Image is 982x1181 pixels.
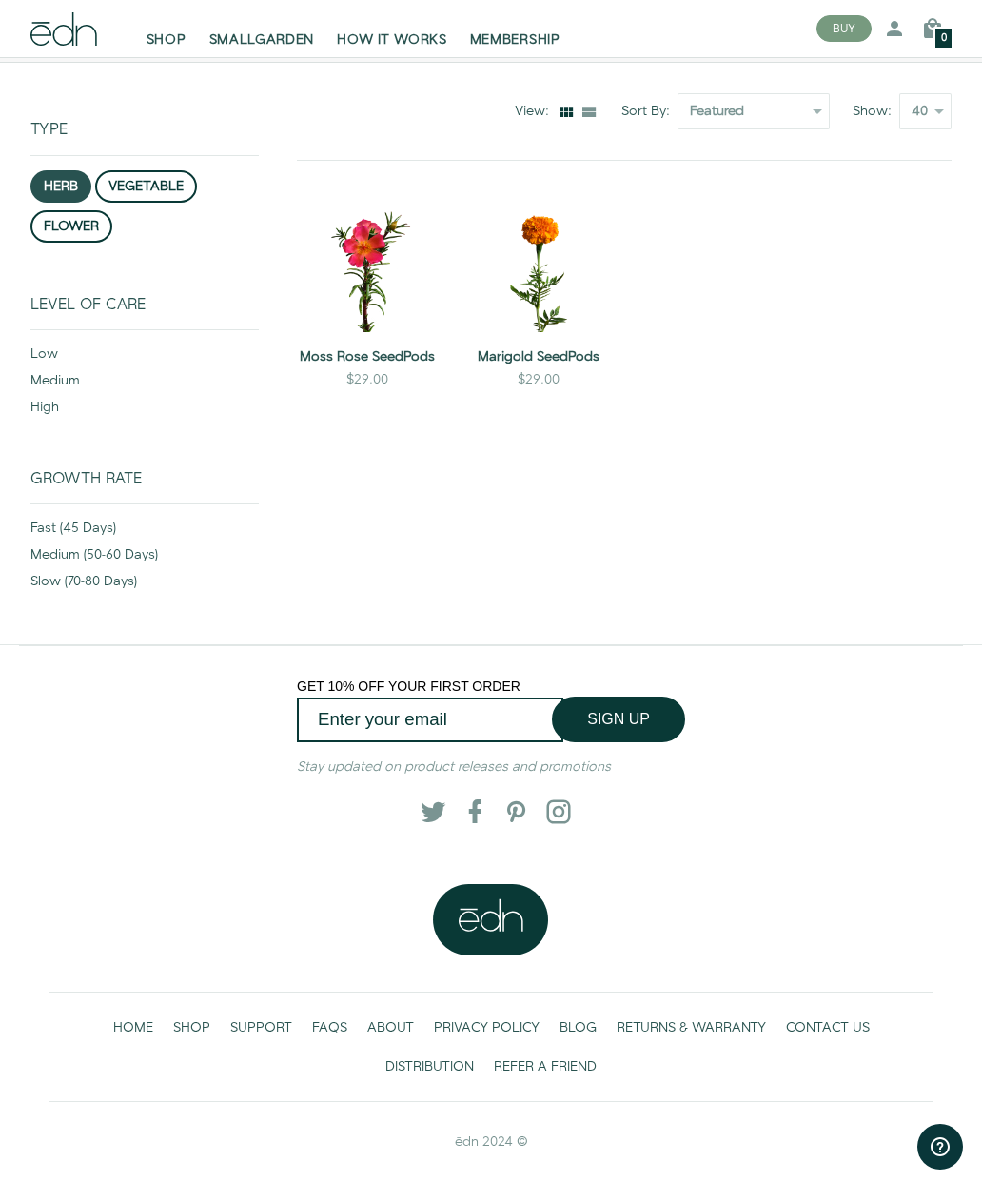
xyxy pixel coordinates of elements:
[337,30,446,49] span: HOW IT WORKS
[297,758,611,777] em: Stay updated on product releases and promotions
[434,1018,540,1037] span: PRIVACY POLICY
[312,1018,347,1037] span: FAQS
[230,1018,292,1037] span: SUPPORT
[552,697,685,742] button: SIGN UP
[941,33,947,44] span: 0
[786,1018,870,1037] span: CONTACT US
[297,698,563,742] input: Enter your email
[816,15,872,42] button: BUY
[484,1047,607,1086] a: REFER A FRIEND
[617,1018,766,1037] span: RETURNS & WARRANTY
[163,1008,220,1047] a: SHOP
[621,102,678,121] label: Sort By:
[30,344,259,371] div: low
[30,63,259,154] div: Type
[357,1008,423,1047] a: ABOUT
[518,370,560,389] div: $29.00
[385,1057,474,1076] span: DISTRIBUTION
[776,1008,879,1047] a: CONTACT US
[135,8,198,49] a: SHOP
[30,545,259,572] div: medium (50-60 days)
[30,572,259,599] div: slow (70-80 days)
[302,1008,357,1047] a: FAQS
[325,8,458,49] a: HOW IT WORKS
[113,1018,153,1037] span: HOME
[95,170,197,203] button: vegetable
[173,1018,210,1037] span: SHOP
[30,398,259,424] div: high
[220,1008,302,1047] a: SUPPORT
[376,1047,484,1086] a: DISTRIBUTION
[147,30,187,49] span: SHOP
[346,370,388,389] div: $29.00
[606,1008,776,1047] a: RETURNS & WARRANTY
[515,102,557,121] div: View:
[468,347,609,366] a: Marigold SeedPods
[198,8,326,49] a: SMALLGARDEN
[30,296,259,329] div: Level of Care
[30,470,259,503] div: Growth Rate
[494,1057,597,1076] span: REFER A FRIEND
[459,8,572,49] a: MEMBERSHIP
[549,1008,606,1047] a: BLOG
[209,30,315,49] span: SMALLGARDEN
[917,1124,963,1171] iframe: Opens a widget where you can find more information
[297,679,520,694] span: GET 10% OFF YOUR FIRST ORDER
[455,1132,528,1151] span: ēdn 2024 ©
[297,191,438,332] img: Moss Rose SeedPods
[468,191,609,332] img: Marigold SeedPods
[853,102,899,121] label: Show:
[30,519,259,545] div: fast (45 days)
[367,1018,414,1037] span: ABOUT
[560,1018,597,1037] span: BLOG
[103,1008,163,1047] a: HOME
[30,210,112,243] button: flower
[423,1008,549,1047] a: PRIVACY POLICY
[470,30,560,49] span: MEMBERSHIP
[30,170,91,203] button: herb
[297,347,438,366] a: Moss Rose SeedPods
[30,371,259,398] div: medium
